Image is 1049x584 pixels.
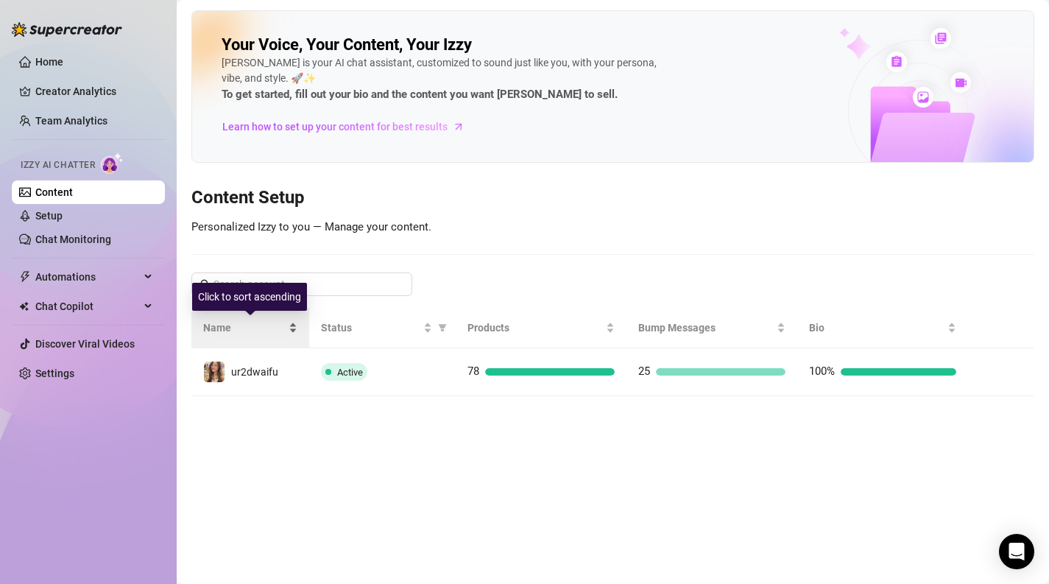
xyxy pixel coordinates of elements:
[35,115,107,127] a: Team Analytics
[35,265,140,289] span: Automations
[191,308,309,348] th: Name
[35,233,111,245] a: Chat Monitoring
[35,367,74,379] a: Settings
[321,320,420,336] span: Status
[192,283,307,311] div: Click to sort ascending
[222,115,476,138] a: Learn how to set up your content for best results
[805,12,1034,162] img: ai-chatter-content-library-cLFOSyPT.png
[101,152,124,174] img: AI Chatter
[35,56,63,68] a: Home
[203,320,286,336] span: Name
[638,365,650,378] span: 25
[467,320,603,336] span: Products
[191,186,1034,210] h3: Content Setup
[200,279,211,289] span: search
[231,366,278,378] span: ur2dwaifu
[35,210,63,222] a: Setup
[809,320,944,336] span: Bio
[19,301,29,312] img: Chat Copilot
[435,317,450,339] span: filter
[309,308,456,348] th: Status
[222,88,618,101] strong: To get started, fill out your bio and the content you want [PERSON_NAME] to sell.
[809,365,835,378] span: 100%
[213,276,392,292] input: Search account
[191,220,431,233] span: Personalized Izzy to you — Manage your content.
[451,119,466,134] span: arrow-right
[222,55,663,104] div: [PERSON_NAME] is your AI chat assistant, customized to sound just like you, with your persona, vi...
[456,308,626,348] th: Products
[999,534,1034,569] div: Open Intercom Messenger
[222,35,472,55] h2: Your Voice, Your Content, Your Izzy
[438,323,447,332] span: filter
[21,158,95,172] span: Izzy AI Chatter
[467,365,479,378] span: 78
[638,320,774,336] span: Bump Messages
[35,295,140,318] span: Chat Copilot
[222,119,448,135] span: Learn how to set up your content for best results
[35,80,153,103] a: Creator Analytics
[337,367,363,378] span: Active
[19,271,31,283] span: thunderbolt
[35,186,73,198] a: Content
[204,362,225,382] img: ur2dwaifu
[12,22,122,37] img: logo-BBDzfeDw.svg
[797,308,968,348] th: Bio
[626,308,797,348] th: Bump Messages
[35,338,135,350] a: Discover Viral Videos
